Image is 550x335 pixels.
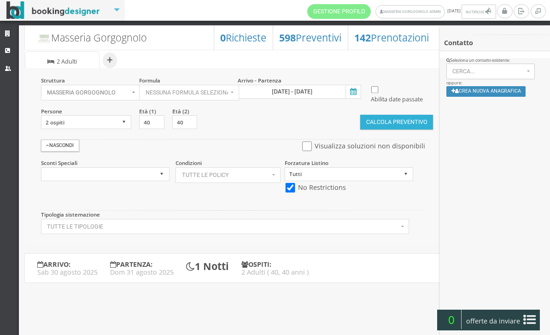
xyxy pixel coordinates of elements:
span: [DATE] [307,4,497,19]
span: 0 [441,310,462,329]
button: Crea nuova anagrafica [446,86,526,97]
div: oppure: [440,58,550,103]
img: BookingDesigner.com [6,1,100,19]
div: Seleziona un contatto esistente: [446,58,544,64]
button: Cerca... [446,64,535,79]
b: Contatto [444,38,473,47]
a: Gestione Profilo [307,4,371,19]
button: Notifiche [462,5,496,19]
a: Masseria Gorgognolo Admin [375,5,445,18]
span: offerte da inviare [463,314,523,329]
span: Cerca... [452,68,524,75]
